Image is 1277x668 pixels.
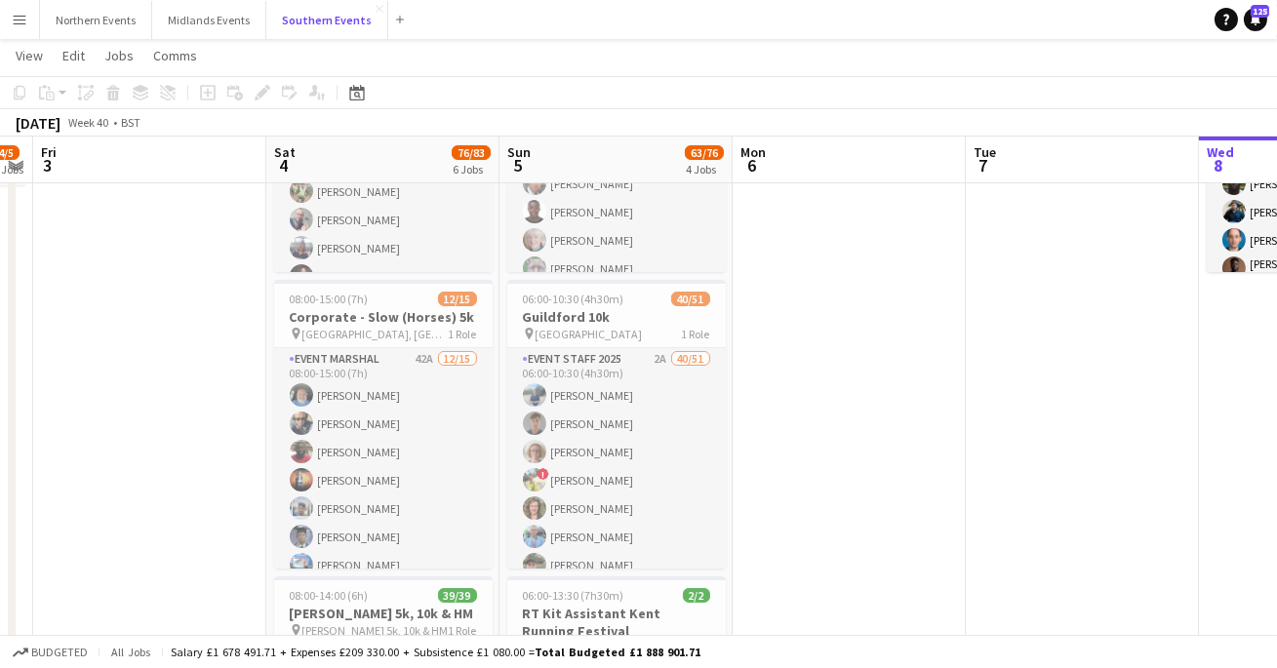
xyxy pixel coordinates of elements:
a: View [8,43,51,68]
span: [GEOGRAPHIC_DATA] [536,327,643,341]
span: 06:00-10:30 (4h30m) [523,292,624,306]
button: Midlands Events [152,1,266,39]
a: Comms [145,43,205,68]
span: 3 [38,154,57,177]
span: 06:00-13:30 (7h30m) [523,588,624,603]
span: 76/83 [452,145,491,160]
div: BST [121,115,140,130]
h3: Guildford 10k [507,308,726,326]
span: 8 [1204,154,1234,177]
span: 08:00-15:00 (7h) [290,292,369,306]
span: 08:00-14:00 (6h) [290,588,369,603]
span: Sat [274,143,296,161]
span: Fri [41,143,57,161]
span: 125 [1251,5,1269,18]
span: Total Budgeted £1 888 901.71 [535,645,700,659]
span: 2/2 [683,588,710,603]
span: 5 [504,154,531,177]
span: 1 Role [682,327,710,341]
span: Tue [974,143,996,161]
app-job-card: 08:00-15:00 (7h)12/15Corporate - Slow (Horses) 5k [GEOGRAPHIC_DATA], [GEOGRAPHIC_DATA]1 RoleEvent... [274,280,493,569]
span: 7 [971,154,996,177]
span: View [16,47,43,64]
button: Southern Events [266,1,388,39]
span: ! [538,468,549,480]
div: Salary £1 678 491.71 + Expenses £209 330.00 + Subsistence £1 080.00 = [171,645,700,659]
a: Edit [55,43,93,68]
span: 12/15 [438,292,477,306]
button: Budgeted [10,642,91,663]
a: 125 [1244,8,1267,31]
span: [PERSON_NAME] 5k, 10k & HM [302,623,449,638]
span: All jobs [107,645,154,659]
span: [GEOGRAPHIC_DATA], [GEOGRAPHIC_DATA] [302,327,449,341]
span: 39/39 [438,588,477,603]
span: 6 [738,154,766,177]
div: 6 Jobs [453,162,490,177]
span: Comms [153,47,197,64]
div: [DATE] [16,113,60,133]
span: 40/51 [671,292,710,306]
span: 1 Role [449,623,477,638]
span: Budgeted [31,646,88,659]
span: Week 40 [64,115,113,130]
span: Wed [1207,143,1234,161]
h3: RT Kit Assistant Kent Running Festival [507,605,726,640]
span: Mon [740,143,766,161]
app-job-card: 06:00-10:30 (4h30m)40/51Guildford 10k [GEOGRAPHIC_DATA]1 RoleEvent Staff 20252A40/5106:00-10:30 (... [507,280,726,569]
button: Northern Events [40,1,152,39]
a: Jobs [97,43,141,68]
h3: [PERSON_NAME] 5k, 10k & HM [274,605,493,622]
span: 4 [271,154,296,177]
h3: Corporate - Slow (Horses) 5k [274,308,493,326]
span: Edit [62,47,85,64]
span: Sun [507,143,531,161]
span: 63/76 [685,145,724,160]
span: 1 Role [449,327,477,341]
span: Jobs [104,47,134,64]
div: 4 Jobs [686,162,723,177]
